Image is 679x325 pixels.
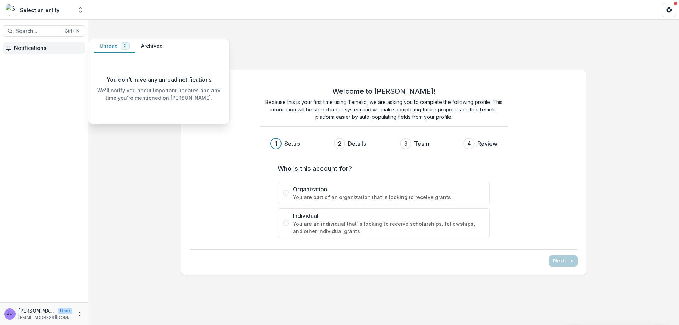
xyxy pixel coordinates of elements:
h2: Welcome to [PERSON_NAME]! [332,87,435,95]
p: [EMAIL_ADDRESS][DOMAIN_NAME] [18,314,72,321]
button: More [75,310,84,318]
div: 3 [404,139,407,148]
button: Next [549,255,578,267]
button: Archived [135,39,168,53]
button: Notifications [3,42,85,54]
img: Select an entity [6,4,17,16]
h3: Setup [284,139,300,148]
button: Unread [94,39,135,53]
div: Jess Urquhart [7,312,13,316]
span: You are an individual that is looking to receive scholarships, fellowships, and other individual ... [293,220,484,235]
p: You don't have any unread notifications [106,75,211,84]
p: We'll notify you about important updates and any time you're mentioned on [PERSON_NAME]. [94,87,224,101]
span: 0 [124,43,127,48]
span: Notifications [14,45,82,51]
div: Ctrl + K [63,27,81,35]
div: 2 [338,139,341,148]
p: User [58,308,72,314]
button: Get Help [662,3,676,17]
h3: Team [414,139,429,148]
h3: Details [348,139,366,148]
span: You are part of an organization that is looking to receive grants [293,193,484,201]
div: Select an entity [20,6,59,14]
h3: Review [477,139,497,148]
div: 1 [275,139,277,148]
span: Individual [293,211,484,220]
button: Open entity switcher [76,3,86,17]
label: Who is this account for? [278,164,486,173]
div: Progress [270,138,497,149]
p: Because this is your first time using Temelio, we are asking you to complete the following profil... [260,98,507,121]
span: Organization [293,185,484,193]
button: Search... [3,25,85,37]
p: [PERSON_NAME] [18,307,55,314]
span: Search... [16,28,60,34]
div: 4 [467,139,471,148]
